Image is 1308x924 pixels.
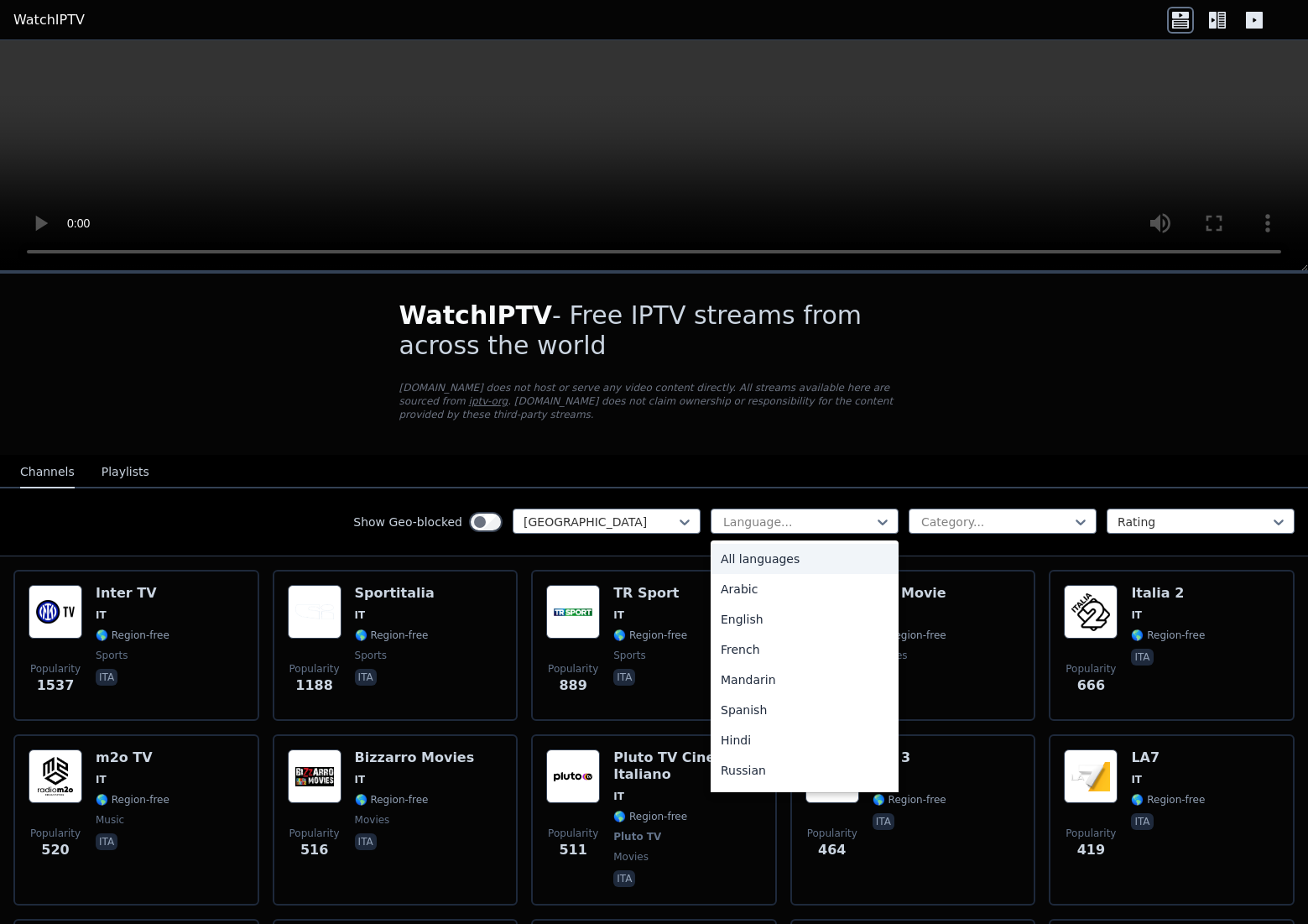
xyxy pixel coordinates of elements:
span: Pluto TV [613,830,661,843]
h6: m2o TV [96,749,169,766]
img: LA7 [1064,749,1118,803]
p: [DOMAIN_NAME] does not host or serve any video content directly. All streams available here are s... [399,381,909,421]
span: Popularity [1066,662,1116,676]
p: ita [613,870,635,887]
img: m2o TV [29,749,82,803]
span: 🌎 Region-free [1131,793,1205,807]
div: Spanish [711,695,899,725]
img: Pluto TV Cinema Italiano [546,749,600,803]
p: ita [355,669,377,686]
span: 🌎 Region-free [355,629,429,642]
span: 889 [559,676,586,696]
button: Channels [20,457,75,488]
h6: Pluto TV Cinema Italiano [613,749,762,783]
span: Popularity [289,827,340,840]
a: iptv-org [469,395,508,407]
span: Popularity [30,827,81,840]
span: IT [355,608,366,622]
p: ita [96,669,117,686]
h1: - Free IPTV streams from across the world [399,300,909,361]
span: sports [355,649,387,662]
p: ita [355,833,377,850]
span: 520 [41,840,69,860]
img: Italia 2 [1064,585,1118,639]
p: ita [873,813,894,830]
div: English [711,604,899,634]
span: 464 [818,840,846,860]
a: WatchIPTV [13,10,85,30]
span: 🌎 Region-free [873,629,946,642]
span: Popularity [30,662,81,676]
span: 🌎 Region-free [613,629,687,642]
div: Arabic [711,574,899,604]
h6: Sportitalia [355,585,435,602]
span: sports [96,649,128,662]
span: IT [96,608,107,622]
h6: LA7 [1131,749,1205,766]
span: music [96,813,124,827]
span: 🌎 Region-free [96,629,169,642]
p: ita [96,833,117,850]
span: IT [1131,773,1142,786]
span: Popularity [548,827,598,840]
img: Inter TV [29,585,82,639]
label: Show Geo-blocked [353,514,462,530]
h6: TR Sport [613,585,687,602]
div: Portuguese [711,786,899,816]
div: Mandarin [711,665,899,695]
span: 666 [1077,676,1105,696]
span: movies [355,813,390,827]
h6: Rai Movie [873,585,946,602]
img: Bizzarro Movies [288,749,341,803]
h6: Rai 3 [873,749,946,766]
span: sports [613,649,645,662]
span: IT [355,773,366,786]
span: 🌎 Region-free [96,793,169,807]
p: ita [613,669,635,686]
span: movies [613,850,649,864]
div: Russian [711,755,899,786]
span: 1537 [37,676,75,696]
h6: Italia 2 [1131,585,1205,602]
span: 🌎 Region-free [1131,629,1205,642]
span: 1188 [295,676,333,696]
h6: Inter TV [96,585,169,602]
h6: Bizzarro Movies [355,749,475,766]
span: WatchIPTV [399,300,553,330]
span: IT [613,608,624,622]
span: Popularity [1066,827,1116,840]
span: 419 [1077,840,1105,860]
span: 🌎 Region-free [355,793,429,807]
p: ita [1131,813,1153,830]
span: IT [1131,608,1142,622]
span: 516 [300,840,328,860]
span: Popularity [548,662,598,676]
div: Hindi [711,725,899,755]
div: All languages [711,544,899,574]
p: ita [1131,649,1153,666]
span: IT [96,773,107,786]
span: 🌎 Region-free [613,810,687,823]
span: Popularity [289,662,340,676]
img: Sportitalia [288,585,341,639]
span: Popularity [807,827,857,840]
img: TR Sport [546,585,600,639]
span: 511 [559,840,586,860]
span: 🌎 Region-free [873,793,946,807]
button: Playlists [102,457,149,488]
div: French [711,634,899,665]
span: IT [613,790,624,803]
